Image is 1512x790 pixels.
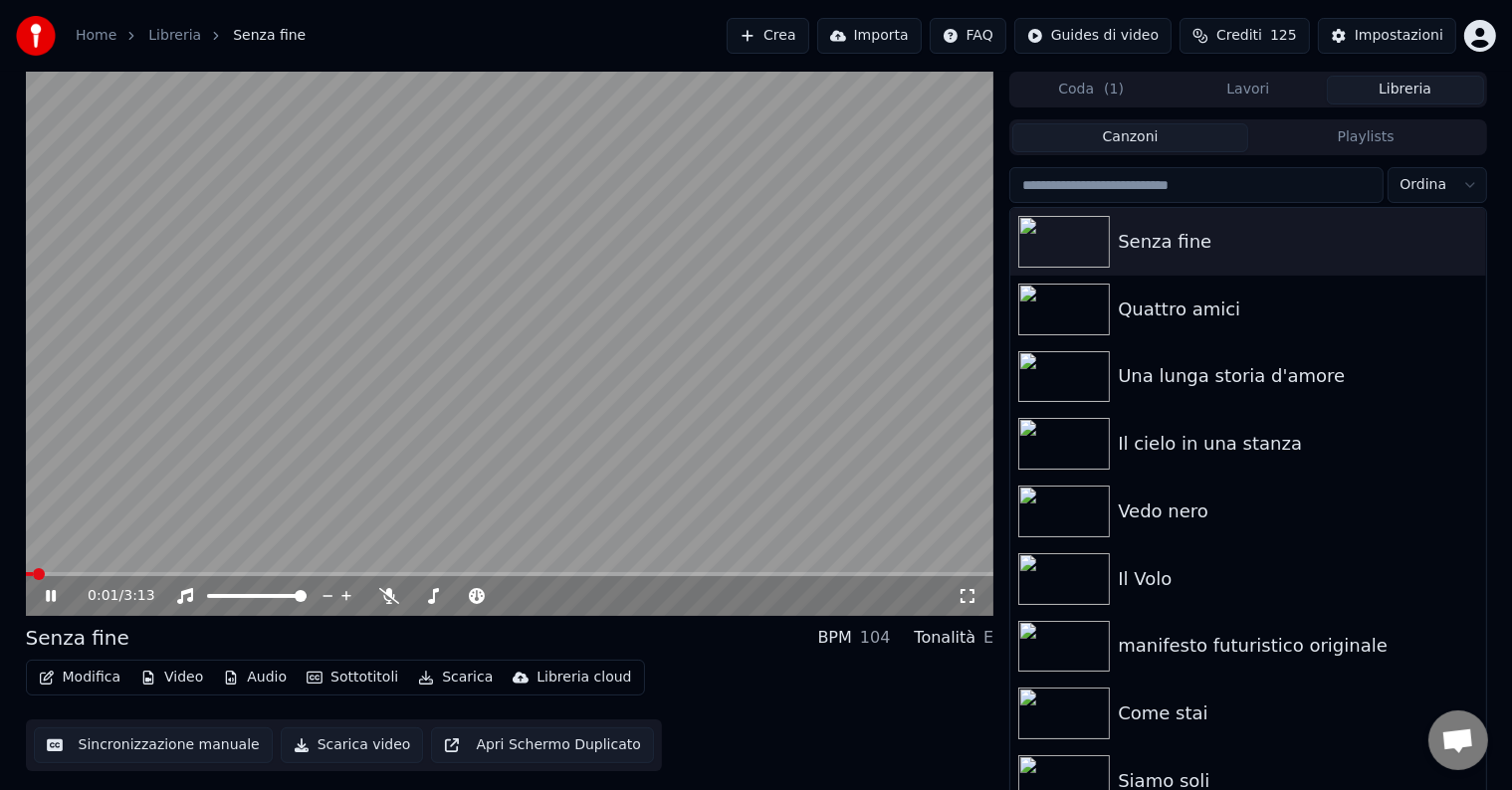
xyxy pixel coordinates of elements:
span: 125 [1270,26,1297,46]
button: Canzoni [1012,123,1248,152]
div: manifesto futuristico originale [1118,632,1477,660]
div: Quattro amici [1118,296,1477,323]
nav: breadcrumb [76,26,306,46]
span: 3:13 [123,586,154,606]
button: Impostazioni [1318,18,1456,54]
span: 0:01 [88,586,118,606]
button: Video [132,664,211,691]
button: Apri Schermo Duplicato [431,727,653,763]
button: Audio [215,664,295,691]
button: Sottotitoli [299,664,406,691]
button: Guides di video [1014,18,1172,54]
a: Home [76,26,116,46]
button: Coda [1012,76,1170,104]
div: Come stai [1118,699,1477,727]
span: ( 1 ) [1104,80,1124,99]
button: Importa [817,18,922,54]
div: Libreria cloud [537,668,631,688]
img: youka [16,16,56,56]
div: Vedo nero [1118,497,1477,525]
div: Il cielo in una stanza [1118,430,1477,458]
button: Crea [727,18,808,54]
div: Il Volo [1118,565,1477,593]
span: Ordina [1401,175,1447,195]
button: Playlists [1248,123,1484,152]
button: Lavori [1170,76,1327,104]
span: Senza fine [233,26,306,46]
button: Scarica [410,664,501,691]
div: / [88,586,135,606]
div: BPM [817,626,851,650]
button: Modifica [31,664,129,691]
button: Sincronizzazione manuale [34,727,273,763]
span: Crediti [1216,26,1262,46]
button: Crediti125 [1180,18,1310,54]
div: Impostazioni [1355,26,1443,46]
div: Senza fine [26,624,129,652]
button: Scarica video [281,727,424,763]
button: Libreria [1327,76,1484,104]
div: Aprire la chat [1428,710,1488,770]
a: Libreria [148,26,201,46]
div: Una lunga storia d'amore [1118,362,1477,390]
div: Senza fine [1118,228,1477,256]
div: Tonalità [914,626,975,650]
div: 104 [860,626,891,650]
button: FAQ [930,18,1006,54]
div: E [983,626,993,650]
